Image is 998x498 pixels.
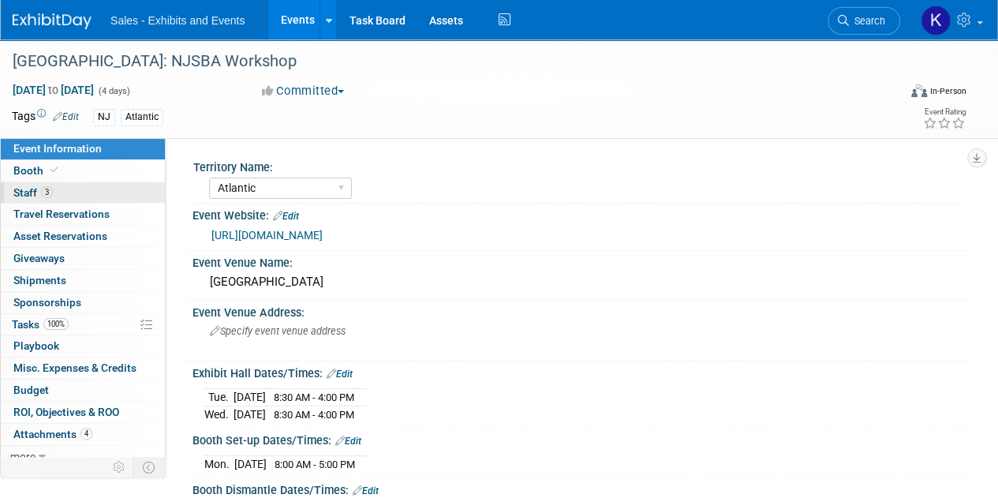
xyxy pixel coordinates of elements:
[274,409,354,421] span: 8:30 AM - 4:00 PM
[12,108,79,126] td: Tags
[1,380,165,401] a: Budget
[211,229,323,242] a: [URL][DOMAIN_NAME]
[192,429,966,449] div: Booth Set-up Dates/Times:
[121,109,163,125] div: Atlantic
[192,301,966,320] div: Event Venue Address:
[353,485,379,496] a: Edit
[327,369,353,380] a: Edit
[43,318,69,330] span: 100%
[13,208,110,220] span: Travel Reservations
[204,388,234,406] td: Tue.
[929,85,966,97] div: In-Person
[7,47,885,76] div: [GEOGRAPHIC_DATA]: NJSBA Workshop
[50,166,58,174] i: Booth reservation complete
[256,83,350,99] button: Committed
[13,428,92,440] span: Attachments
[13,361,136,374] span: Misc. Expenses & Credits
[53,111,79,122] a: Edit
[13,164,62,177] span: Booth
[13,13,92,29] img: ExhibitDay
[204,406,234,422] td: Wed.
[192,251,966,271] div: Event Venue Name:
[1,424,165,445] a: Attachments4
[828,7,900,35] a: Search
[1,138,165,159] a: Event Information
[204,455,234,472] td: Mon.
[234,388,266,406] td: [DATE]
[193,155,959,175] div: Territory Name:
[1,248,165,269] a: Giveaways
[1,292,165,313] a: Sponsorships
[234,406,266,422] td: [DATE]
[1,182,165,204] a: Staff3
[849,15,885,27] span: Search
[13,339,59,352] span: Playbook
[13,384,49,396] span: Budget
[13,142,102,155] span: Event Information
[133,457,166,477] td: Toggle Event Tabs
[923,108,966,116] div: Event Rating
[93,109,115,125] div: NJ
[13,230,107,242] span: Asset Reservations
[273,211,299,222] a: Edit
[1,358,165,379] a: Misc. Expenses & Credits
[210,325,346,337] span: Specify event venue address
[234,455,267,472] td: [DATE]
[13,296,81,309] span: Sponsorships
[204,270,955,294] div: [GEOGRAPHIC_DATA]
[911,84,927,97] img: Format-Inperson.png
[13,186,53,199] span: Staff
[1,226,165,247] a: Asset Reservations
[1,270,165,291] a: Shipments
[13,406,119,418] span: ROI, Objectives & ROO
[192,204,966,224] div: Event Website:
[46,84,61,96] span: to
[110,14,245,27] span: Sales - Exhibits and Events
[97,86,130,96] span: (4 days)
[1,335,165,357] a: Playbook
[827,82,966,106] div: Event Format
[13,252,65,264] span: Giveaways
[12,318,69,331] span: Tasks
[1,402,165,423] a: ROI, Objectives & ROO
[10,450,36,462] span: more
[275,459,355,470] span: 8:00 AM - 5:00 PM
[335,436,361,447] a: Edit
[1,446,165,467] a: more
[106,457,133,477] td: Personalize Event Tab Strip
[192,361,966,382] div: Exhibit Hall Dates/Times:
[1,314,165,335] a: Tasks100%
[1,160,165,182] a: Booth
[274,391,354,403] span: 8:30 AM - 4:00 PM
[41,186,53,198] span: 3
[1,204,165,225] a: Travel Reservations
[12,83,95,97] span: [DATE] [DATE]
[921,6,951,36] img: Kara Haven
[13,274,66,286] span: Shipments
[80,428,92,440] span: 4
